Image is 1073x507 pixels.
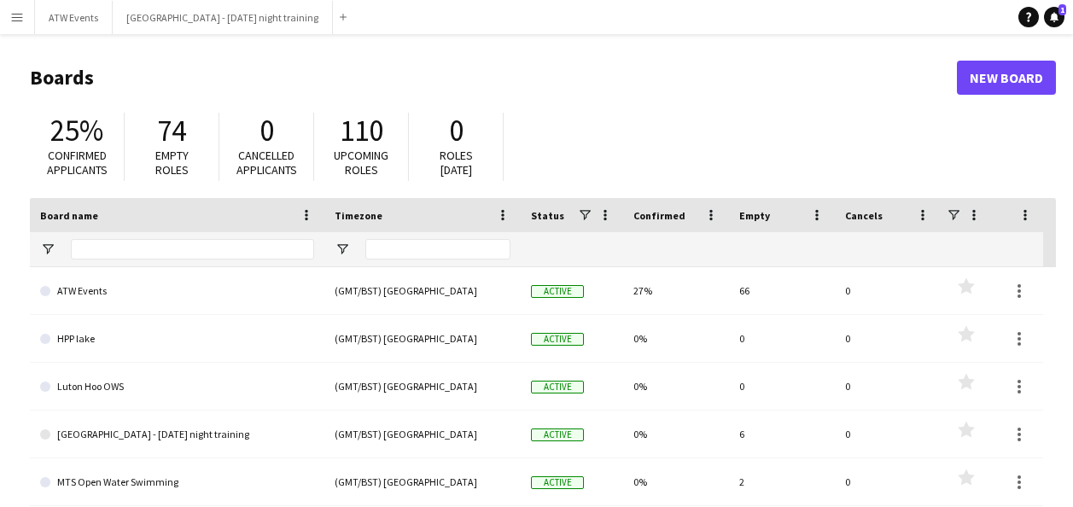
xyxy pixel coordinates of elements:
div: 6 [729,411,835,457]
div: (GMT/BST) [GEOGRAPHIC_DATA] [324,267,521,314]
input: Board name Filter Input [71,239,314,259]
a: New Board [957,61,1056,95]
a: MTS Open Water Swimming [40,458,314,506]
div: 0% [623,458,729,505]
button: Open Filter Menu [335,242,350,257]
div: 0 [835,411,941,457]
span: Active [531,333,584,346]
h1: Boards [30,65,957,90]
a: ATW Events [40,267,314,315]
span: Status [531,209,564,222]
button: Open Filter Menu [40,242,55,257]
a: Luton Hoo OWS [40,363,314,411]
span: Active [531,381,584,393]
span: Active [531,428,584,441]
span: 0 [260,112,274,149]
span: Empty [739,209,770,222]
div: 0% [623,315,729,362]
span: Board name [40,209,98,222]
div: 0 [835,315,941,362]
span: Empty roles [155,148,189,178]
div: 0% [623,363,729,410]
a: [GEOGRAPHIC_DATA] - [DATE] night training [40,411,314,458]
span: 110 [340,112,383,149]
span: 1 [1058,4,1066,15]
span: Roles [DATE] [440,148,473,178]
span: 25% [50,112,103,149]
span: Confirmed [633,209,685,222]
span: Timezone [335,209,382,222]
div: 0 [729,315,835,362]
span: Confirmed applicants [47,148,108,178]
a: 1 [1044,7,1064,27]
span: Active [531,285,584,298]
span: Active [531,476,584,489]
div: 0 [835,458,941,505]
div: (GMT/BST) [GEOGRAPHIC_DATA] [324,363,521,410]
div: (GMT/BST) [GEOGRAPHIC_DATA] [324,315,521,362]
span: Cancelled applicants [236,148,297,178]
span: 74 [157,112,186,149]
button: ATW Events [35,1,113,34]
span: Cancels [845,209,883,222]
div: 66 [729,267,835,314]
span: 0 [449,112,464,149]
a: HPP lake [40,315,314,363]
div: (GMT/BST) [GEOGRAPHIC_DATA] [324,411,521,457]
div: 0 [729,363,835,410]
div: 0 [835,267,941,314]
div: 0 [835,363,941,410]
button: [GEOGRAPHIC_DATA] - [DATE] night training [113,1,333,34]
div: 27% [623,267,729,314]
span: Upcoming roles [334,148,388,178]
input: Timezone Filter Input [365,239,510,259]
div: 0% [623,411,729,457]
div: 2 [729,458,835,505]
div: (GMT/BST) [GEOGRAPHIC_DATA] [324,458,521,505]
